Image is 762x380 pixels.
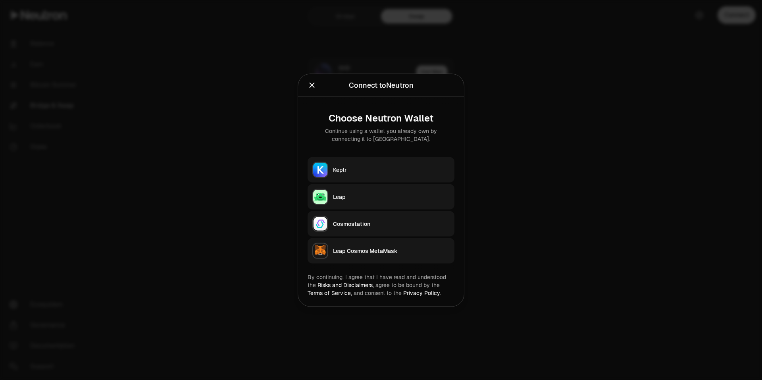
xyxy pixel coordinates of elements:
[313,189,327,204] img: Leap
[333,247,450,255] div: Leap Cosmos MetaMask
[333,220,450,228] div: Cosmostation
[313,216,327,231] img: Cosmostation
[308,238,454,263] button: Leap Cosmos MetaMaskLeap Cosmos MetaMask
[333,193,450,201] div: Leap
[308,79,316,91] button: Close
[308,289,352,296] a: Terms of Service,
[333,166,450,174] div: Keplr
[313,243,327,258] img: Leap Cosmos MetaMask
[314,127,448,143] div: Continue using a wallet you already own by connecting it to [GEOGRAPHIC_DATA].
[308,157,454,182] button: KeplrKeplr
[308,211,454,236] button: CosmostationCosmostation
[317,281,374,288] a: Risks and Disclaimers,
[349,79,414,91] div: Connect to Neutron
[308,184,454,209] button: LeapLeap
[314,112,448,123] div: Choose Neutron Wallet
[308,273,454,297] div: By continuing, I agree that I have read and understood the agree to be bound by the and consent t...
[403,289,441,296] a: Privacy Policy.
[313,162,327,177] img: Keplr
